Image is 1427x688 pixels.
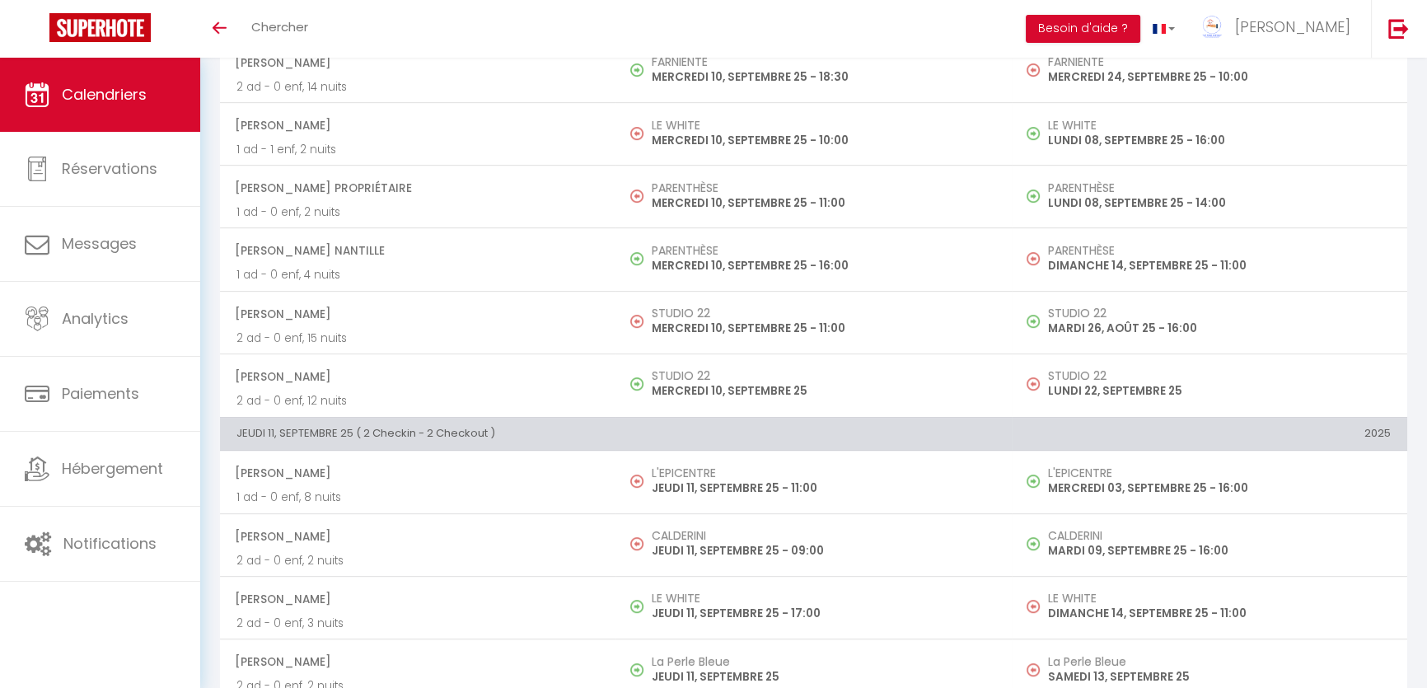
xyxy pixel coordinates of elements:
h5: PARENTHÈSE [652,244,994,257]
span: Chercher [251,18,308,35]
h5: PARENTHÈSE [1048,181,1391,194]
p: LUNDI 22, SEPTEMBRE 25 [1048,382,1391,400]
p: 1 ad - 1 enf, 2 nuits [236,141,599,158]
p: MARDI 26, AOÛT 25 - 16:00 [1048,320,1391,337]
span: Calendriers [62,84,147,105]
span: Hébergement [62,458,163,479]
h5: L'EPICENTRE [652,466,994,480]
span: Réservations [62,158,157,179]
button: Besoin d'aide ? [1026,15,1140,43]
h5: STUDIO 22 [652,307,994,320]
span: [PERSON_NAME] [235,457,599,489]
img: NO IMAGE [1027,663,1040,676]
img: NO IMAGE [1027,315,1040,328]
button: Ouvrir le widget de chat LiveChat [13,7,63,56]
span: Analytics [62,308,129,329]
span: [PERSON_NAME] [235,47,599,78]
h5: CALDERINI [1048,529,1391,542]
h5: La Perle Bleue [652,655,994,668]
p: 2 ad - 0 enf, 2 nuits [236,552,599,569]
th: 2025 [1012,418,1407,451]
h5: CALDERINI [652,529,994,542]
span: Paiements [62,383,139,404]
p: 2 ad - 0 enf, 15 nuits [236,330,599,347]
img: NO IMAGE [1027,377,1040,391]
p: 2 ad - 0 enf, 3 nuits [236,615,599,632]
p: MERCREDI 10, SEPTEMBRE 25 - 11:00 [652,194,994,212]
img: NO IMAGE [1027,127,1040,140]
p: 1 ad - 0 enf, 8 nuits [236,489,599,506]
p: MARDI 09, SEPTEMBRE 25 - 16:00 [1048,542,1391,559]
p: SAMEDI 13, SEPTEMBRE 25 [1048,668,1391,686]
span: [PERSON_NAME] [1235,16,1350,37]
img: NO IMAGE [1027,537,1040,550]
p: MERCREDI 10, SEPTEMBRE 25 - 10:00 [652,132,994,149]
h5: LE WHITE [652,119,994,132]
img: NO IMAGE [1027,475,1040,488]
p: 1 ad - 0 enf, 4 nuits [236,266,599,283]
p: DIMANCHE 14, SEPTEMBRE 25 - 11:00 [1048,605,1391,622]
h5: LE WHITE [1048,119,1391,132]
img: Super Booking [49,13,151,42]
p: JEUDI 11, SEPTEMBRE 25 - 11:00 [652,480,994,497]
p: 2 ad - 0 enf, 12 nuits [236,392,599,410]
h5: STUDIO 22 [652,369,994,382]
span: [PERSON_NAME] [235,298,599,330]
img: NO IMAGE [1027,252,1040,265]
span: [PERSON_NAME] [235,521,599,552]
span: [PERSON_NAME] [235,361,599,392]
p: MERCREDI 10, SEPTEMBRE 25 [652,382,994,400]
p: MERCREDI 10, SEPTEMBRE 25 - 11:00 [652,320,994,337]
p: JEUDI 11, SEPTEMBRE 25 - 09:00 [652,542,994,559]
p: LUNDI 08, SEPTEMBRE 25 - 14:00 [1048,194,1391,212]
img: NO IMAGE [630,127,643,140]
img: logout [1388,18,1409,39]
span: Notifications [63,533,157,554]
p: MERCREDI 03, SEPTEMBRE 25 - 16:00 [1048,480,1391,497]
h5: FARNIENTE [652,55,994,68]
img: NO IMAGE [1027,63,1040,77]
h5: PARENTHÈSE [1048,244,1391,257]
span: [PERSON_NAME] Nantille [235,235,599,266]
span: [PERSON_NAME] [235,583,599,615]
img: NO IMAGE [630,537,643,550]
p: JEUDI 11, SEPTEMBRE 25 [652,668,994,686]
h5: La Perle Bleue [1048,655,1391,668]
span: [PERSON_NAME] propriétaire [235,172,599,204]
p: MERCREDI 10, SEPTEMBRE 25 - 16:00 [652,257,994,274]
h5: STUDIO 22 [1048,307,1391,320]
h5: LE WHITE [1048,592,1391,605]
h5: STUDIO 22 [1048,369,1391,382]
span: [PERSON_NAME] [235,110,599,141]
th: JEUDI 11, SEPTEMBRE 25 ( 2 Checkin - 2 Checkout ) [220,418,1012,451]
h5: PARENTHÈSE [652,181,994,194]
h5: LE WHITE [652,592,994,605]
img: NO IMAGE [1027,190,1040,203]
span: [PERSON_NAME] [235,646,599,677]
img: ... [1200,15,1224,40]
p: MERCREDI 10, SEPTEMBRE 25 - 18:30 [652,68,994,86]
img: NO IMAGE [630,190,643,203]
img: NO IMAGE [630,475,643,488]
p: 1 ad - 0 enf, 2 nuits [236,204,599,221]
p: MERCREDI 24, SEPTEMBRE 25 - 10:00 [1048,68,1391,86]
span: Messages [62,233,137,254]
p: LUNDI 08, SEPTEMBRE 25 - 16:00 [1048,132,1391,149]
h5: FARNIENTE [1048,55,1391,68]
img: NO IMAGE [1027,600,1040,613]
p: 2 ad - 0 enf, 14 nuits [236,78,599,96]
p: DIMANCHE 14, SEPTEMBRE 25 - 11:00 [1048,257,1391,274]
p: JEUDI 11, SEPTEMBRE 25 - 17:00 [652,605,994,622]
h5: L'EPICENTRE [1048,466,1391,480]
img: NO IMAGE [630,315,643,328]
